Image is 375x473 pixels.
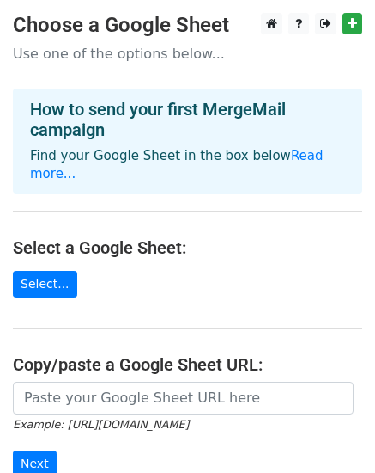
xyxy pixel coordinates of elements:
[13,271,77,298] a: Select...
[13,354,362,375] h4: Copy/paste a Google Sheet URL:
[30,99,345,140] h4: How to send your first MergeMail campaign
[30,147,345,183] p: Find your Google Sheet in the box below
[13,13,362,38] h3: Choose a Google Sheet
[13,418,189,431] small: Example: [URL][DOMAIN_NAME]
[13,237,362,258] h4: Select a Google Sheet:
[13,382,354,415] input: Paste your Google Sheet URL here
[13,45,362,63] p: Use one of the options below...
[30,148,324,181] a: Read more...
